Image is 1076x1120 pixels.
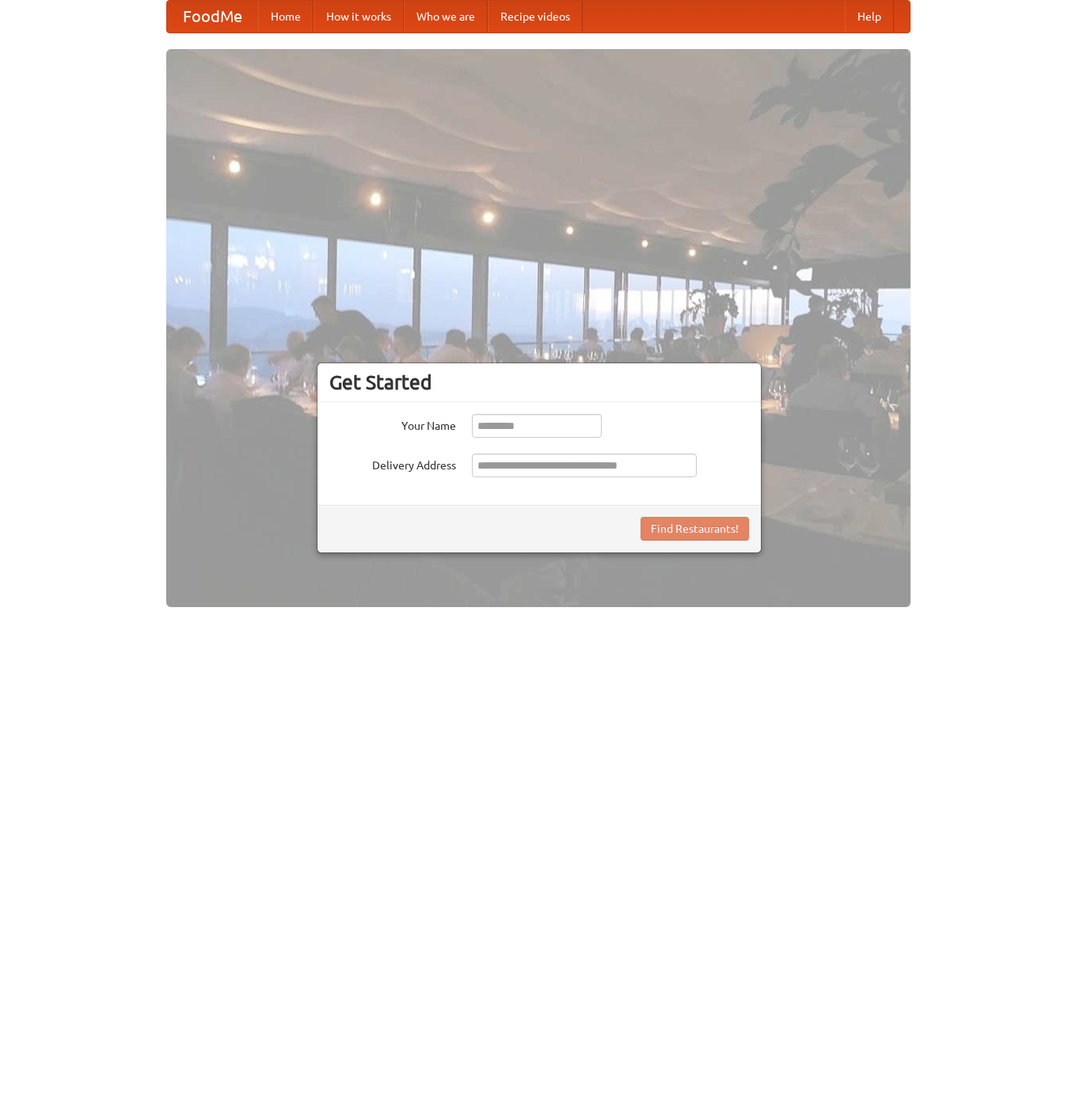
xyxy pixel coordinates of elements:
[167,1,258,32] a: FoodMe
[488,1,583,32] a: Recipe videos
[404,1,488,32] a: Who we are
[641,517,749,541] button: Find Restaurants!
[258,1,314,32] a: Home
[329,370,749,394] h3: Get Started
[329,454,456,473] label: Delivery Address
[845,1,894,32] a: Help
[314,1,404,32] a: How it works
[329,414,456,434] label: Your Name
